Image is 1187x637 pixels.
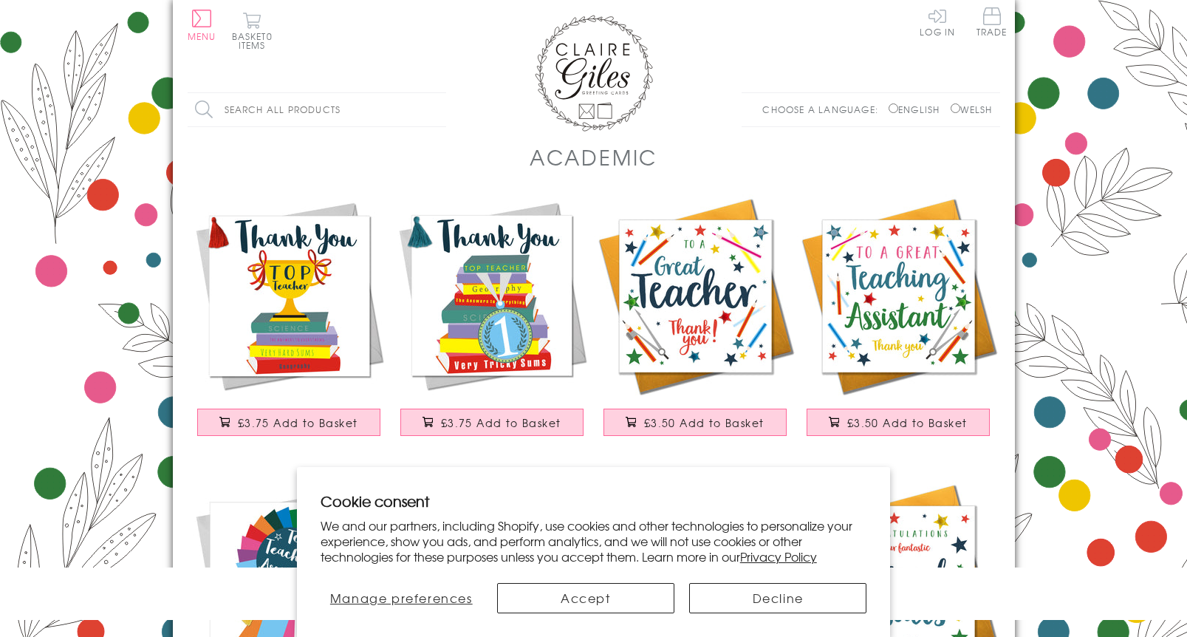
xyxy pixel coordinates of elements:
[321,518,867,564] p: We and our partners, including Shopify, use cookies and other technologies to personalize your ex...
[689,583,866,613] button: Decline
[889,103,947,116] label: English
[797,194,1000,398] img: Thank you Teaching Assistand Card, School, Embellished with pompoms
[976,7,1008,36] span: Trade
[951,103,960,113] input: Welsh
[951,103,993,116] label: Welsh
[594,194,797,451] a: Thank you Teacher Card, School, Embellished with pompoms £3.50 Add to Basket
[847,415,968,430] span: £3.50 Add to Basket
[330,589,473,607] span: Manage preferences
[740,548,817,565] a: Privacy Policy
[976,7,1008,39] a: Trade
[431,93,446,126] input: Search
[530,142,657,172] h1: Academic
[188,30,216,43] span: Menu
[535,15,653,132] img: Claire Giles Greetings Cards
[188,93,446,126] input: Search all products
[441,415,561,430] span: £3.75 Add to Basket
[197,409,380,436] button: £3.75 Add to Basket
[188,10,216,41] button: Menu
[807,409,990,436] button: £3.50 Add to Basket
[603,409,787,436] button: £3.50 Add to Basket
[920,7,955,36] a: Log In
[232,12,273,50] button: Basket0 items
[238,415,358,430] span: £3.75 Add to Basket
[321,583,482,613] button: Manage preferences
[321,491,867,511] h2: Cookie consent
[497,583,674,613] button: Accept
[762,103,886,116] p: Choose a language:
[188,194,391,451] a: Thank You Teacher Card, Trophy, Embellished with a colourful tassel £3.75 Add to Basket
[797,194,1000,451] a: Thank you Teaching Assistand Card, School, Embellished with pompoms £3.50 Add to Basket
[594,194,797,398] img: Thank you Teacher Card, School, Embellished with pompoms
[239,30,273,52] span: 0 items
[889,103,898,113] input: English
[188,194,391,398] img: Thank You Teacher Card, Trophy, Embellished with a colourful tassel
[644,415,764,430] span: £3.50 Add to Basket
[391,194,594,451] a: Thank You Teacher Card, Medal & Books, Embellished with a colourful tassel £3.75 Add to Basket
[391,194,594,398] img: Thank You Teacher Card, Medal & Books, Embellished with a colourful tassel
[400,409,584,436] button: £3.75 Add to Basket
